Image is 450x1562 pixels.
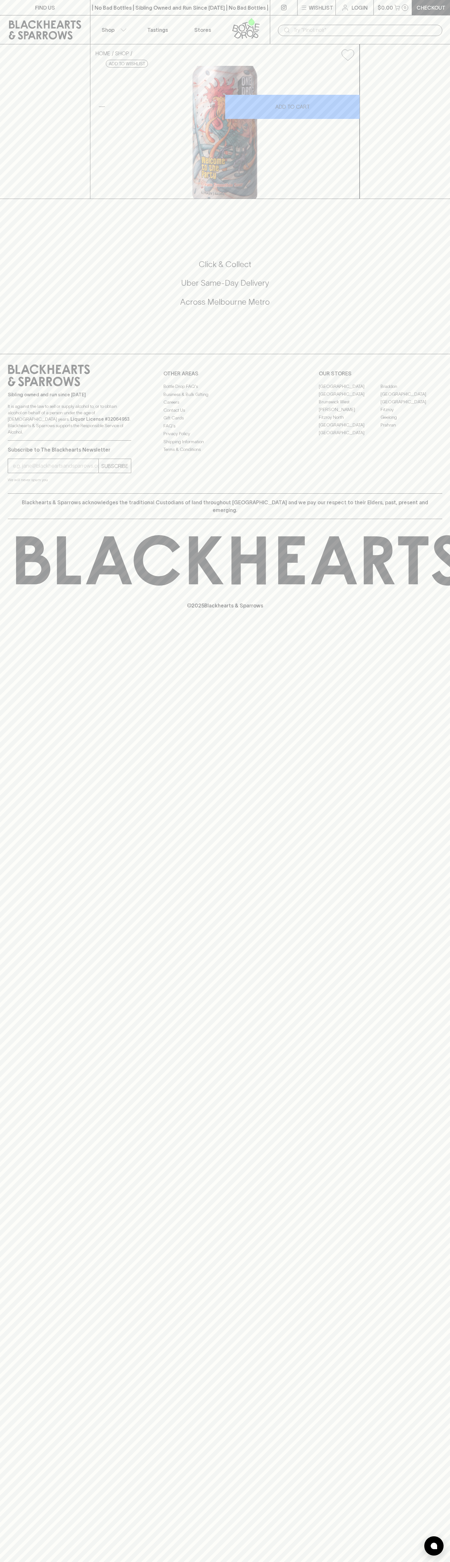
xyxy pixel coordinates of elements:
[381,398,442,406] a: [GEOGRAPHIC_DATA]
[13,461,98,471] input: e.g. jane@blackheartsandsparrows.com.au
[417,4,445,12] p: Checkout
[163,438,287,445] a: Shipping Information
[163,383,287,390] a: Bottle Drop FAQ's
[319,398,381,406] a: Brunswick West
[319,406,381,413] a: [PERSON_NAME]
[115,50,129,56] a: SHOP
[8,391,131,398] p: Sibling owned and run since [DATE]
[381,413,442,421] a: Geelong
[225,95,360,119] button: ADD TO CART
[101,462,128,470] p: SUBSCRIBE
[319,421,381,429] a: [GEOGRAPHIC_DATA]
[8,446,131,453] p: Subscribe to The Blackhearts Newsletter
[404,6,406,9] p: 0
[319,390,381,398] a: [GEOGRAPHIC_DATA]
[163,390,287,398] a: Business & Bulk Gifting
[319,382,381,390] a: [GEOGRAPHIC_DATA]
[163,399,287,406] a: Careers
[8,297,442,307] h5: Across Melbourne Metro
[163,370,287,377] p: OTHER AREAS
[381,421,442,429] a: Prahran
[163,406,287,414] a: Contact Us
[13,498,437,514] p: Blackhearts & Sparrows acknowledges the traditional Custodians of land throughout [GEOGRAPHIC_DAT...
[275,103,310,111] p: ADD TO CART
[381,382,442,390] a: Braddon
[319,429,381,436] a: [GEOGRAPHIC_DATA]
[35,4,55,12] p: FIND US
[90,66,359,199] img: 77857.png
[99,459,131,473] button: SUBSCRIBE
[135,15,180,44] a: Tastings
[352,4,368,12] p: Login
[293,25,437,35] input: Try "Pinot noir"
[163,446,287,453] a: Terms & Conditions
[147,26,168,34] p: Tastings
[180,15,225,44] a: Stores
[90,15,135,44] button: Shop
[309,4,333,12] p: Wishlist
[163,430,287,438] a: Privacy Policy
[319,413,381,421] a: Fitzroy North
[381,390,442,398] a: [GEOGRAPHIC_DATA]
[8,403,131,435] p: It is against the law to sell or supply alcohol to, or to obtain alcohol on behalf of a person un...
[8,259,442,270] h5: Click & Collect
[194,26,211,34] p: Stores
[163,414,287,422] a: Gift Cards
[8,233,442,341] div: Call to action block
[163,422,287,430] a: FAQ's
[102,26,115,34] p: Shop
[8,278,442,288] h5: Uber Same-Day Delivery
[381,406,442,413] a: Fitzroy
[319,370,442,377] p: OUR STORES
[106,60,148,67] button: Add to wishlist
[339,47,357,63] button: Add to wishlist
[96,50,110,56] a: HOME
[431,1543,437,1549] img: bubble-icon
[70,417,130,422] strong: Liquor License #32064953
[8,477,131,483] p: We will never spam you
[378,4,393,12] p: $0.00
